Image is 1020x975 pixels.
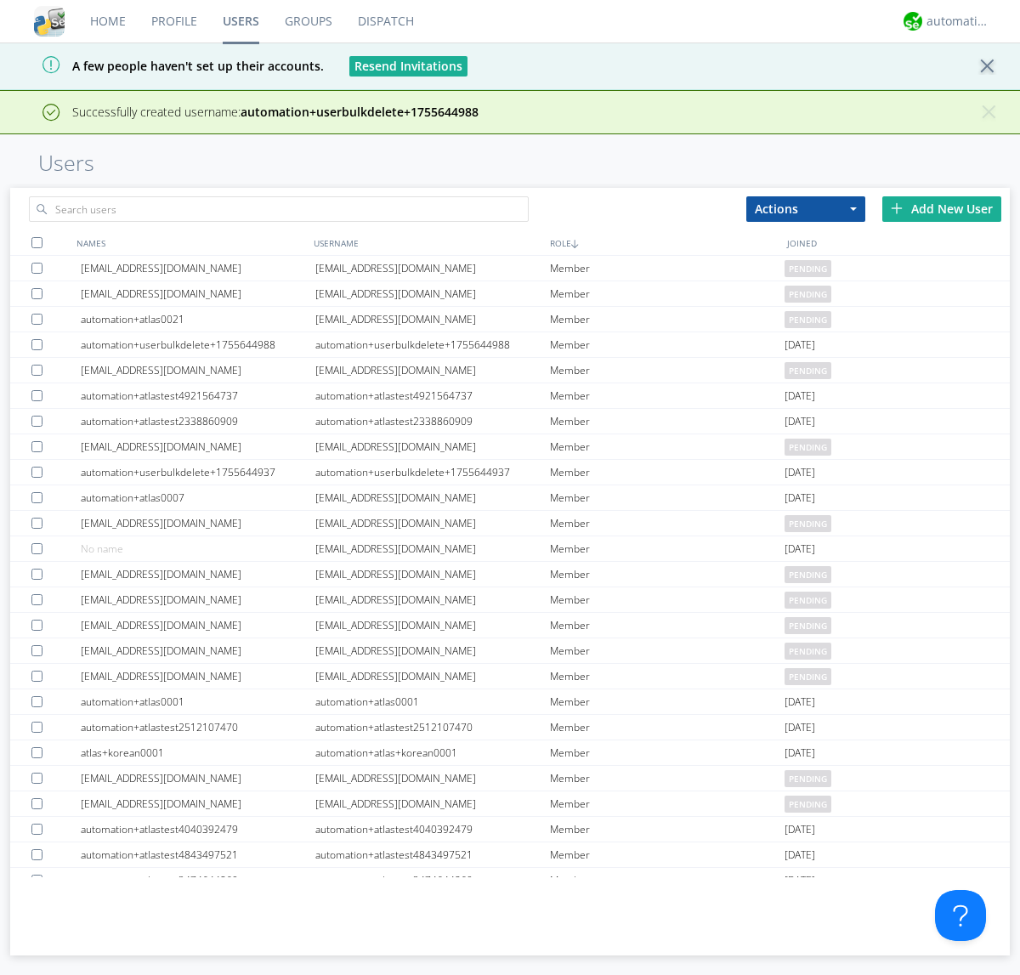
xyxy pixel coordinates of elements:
span: Successfully created username: [72,104,479,120]
div: Member [550,434,785,459]
input: Search users [29,196,529,222]
span: No name [81,541,123,556]
div: automation+atlastest3474644860 [315,868,550,893]
div: automation+atlastest4843497521 [81,842,315,867]
span: [DATE] [785,460,815,485]
div: USERNAME [309,230,547,255]
a: [EMAIL_ADDRESS][DOMAIN_NAME][EMAIL_ADDRESS][DOMAIN_NAME]Memberpending [10,256,1010,281]
div: [EMAIL_ADDRESS][DOMAIN_NAME] [315,511,550,536]
span: [DATE] [785,842,815,868]
span: pending [785,311,831,328]
div: automation+atlastest2512107470 [315,715,550,740]
div: Member [550,485,785,510]
button: Actions [746,196,865,222]
div: [EMAIL_ADDRESS][DOMAIN_NAME] [81,256,315,281]
a: automation+atlastest4843497521automation+atlastest4843497521Member[DATE] [10,842,1010,868]
div: Member [550,664,785,689]
div: automation+atlas0001 [315,689,550,714]
div: Member [550,638,785,663]
div: Member [550,587,785,612]
div: [EMAIL_ADDRESS][DOMAIN_NAME] [81,766,315,791]
span: pending [785,668,831,685]
div: Member [550,536,785,561]
a: automation+atlastest2512107470automation+atlastest2512107470Member[DATE] [10,715,1010,740]
span: [DATE] [785,485,815,511]
span: [DATE] [785,536,815,562]
div: automation+atlastest4040392479 [81,817,315,842]
a: automation+atlas0007[EMAIL_ADDRESS][DOMAIN_NAME]Member[DATE] [10,485,1010,511]
a: [EMAIL_ADDRESS][DOMAIN_NAME][EMAIL_ADDRESS][DOMAIN_NAME]Memberpending [10,434,1010,460]
div: automation+userbulkdelete+1755644988 [315,332,550,357]
div: Member [550,740,785,765]
div: ROLE [546,230,783,255]
a: [EMAIL_ADDRESS][DOMAIN_NAME][EMAIL_ADDRESS][DOMAIN_NAME]Memberpending [10,766,1010,791]
div: Add New User [882,196,1001,222]
a: [EMAIL_ADDRESS][DOMAIN_NAME][EMAIL_ADDRESS][DOMAIN_NAME]Memberpending [10,791,1010,817]
span: pending [785,643,831,660]
div: Member [550,562,785,587]
div: [EMAIL_ADDRESS][DOMAIN_NAME] [315,358,550,383]
a: automation+atlastest4040392479automation+atlastest4040392479Member[DATE] [10,817,1010,842]
a: automation+userbulkdelete+1755644988automation+userbulkdelete+1755644988Member[DATE] [10,332,1010,358]
a: [EMAIL_ADDRESS][DOMAIN_NAME][EMAIL_ADDRESS][DOMAIN_NAME]Memberpending [10,664,1010,689]
div: automation+atlastest2338860909 [81,409,315,434]
span: pending [785,770,831,787]
a: automation+atlastest4921564737automation+atlastest4921564737Member[DATE] [10,383,1010,409]
span: pending [785,362,831,379]
div: [EMAIL_ADDRESS][DOMAIN_NAME] [81,664,315,689]
span: A few people haven't set up their accounts. [13,58,324,74]
div: [EMAIL_ADDRESS][DOMAIN_NAME] [81,587,315,612]
span: [DATE] [785,383,815,409]
div: automation+atlastest4843497521 [315,842,550,867]
div: Member [550,332,785,357]
strong: automation+userbulkdelete+1755644988 [241,104,479,120]
div: Member [550,511,785,536]
div: [EMAIL_ADDRESS][DOMAIN_NAME] [81,511,315,536]
div: [EMAIL_ADDRESS][DOMAIN_NAME] [315,766,550,791]
div: Member [550,409,785,434]
img: d2d01cd9b4174d08988066c6d424eccd [904,12,922,31]
div: Member [550,766,785,791]
iframe: Toggle Customer Support [935,890,986,941]
div: [EMAIL_ADDRESS][DOMAIN_NAME] [81,562,315,587]
div: [EMAIL_ADDRESS][DOMAIN_NAME] [315,791,550,816]
a: automation+atlastest3474644860automation+atlastest3474644860Member[DATE] [10,868,1010,893]
div: automation+atlas0007 [81,485,315,510]
div: [EMAIL_ADDRESS][DOMAIN_NAME] [81,791,315,816]
span: [DATE] [785,868,815,893]
div: [EMAIL_ADDRESS][DOMAIN_NAME] [315,281,550,306]
div: Member [550,868,785,893]
div: [EMAIL_ADDRESS][DOMAIN_NAME] [81,358,315,383]
div: [EMAIL_ADDRESS][DOMAIN_NAME] [315,638,550,663]
span: pending [785,617,831,634]
span: pending [785,260,831,277]
a: [EMAIL_ADDRESS][DOMAIN_NAME][EMAIL_ADDRESS][DOMAIN_NAME]Memberpending [10,587,1010,613]
a: [EMAIL_ADDRESS][DOMAIN_NAME][EMAIL_ADDRESS][DOMAIN_NAME]Memberpending [10,562,1010,587]
div: [EMAIL_ADDRESS][DOMAIN_NAME] [315,613,550,638]
div: automation+atlas0021 [81,307,315,332]
div: Member [550,383,785,408]
span: [DATE] [785,715,815,740]
button: Resend Invitations [349,56,467,77]
div: Member [550,842,785,867]
div: automation+atlastest4921564737 [81,383,315,408]
div: automation+userbulkdelete+1755644988 [81,332,315,357]
span: [DATE] [785,740,815,766]
div: Member [550,460,785,485]
a: No name[EMAIL_ADDRESS][DOMAIN_NAME]Member[DATE] [10,536,1010,562]
a: [EMAIL_ADDRESS][DOMAIN_NAME][EMAIL_ADDRESS][DOMAIN_NAME]Memberpending [10,511,1010,536]
div: Member [550,791,785,816]
div: automation+userbulkdelete+1755644937 [81,460,315,485]
span: pending [785,286,831,303]
div: NAMES [72,230,309,255]
span: [DATE] [785,409,815,434]
span: pending [785,515,831,532]
div: Member [550,689,785,714]
div: [EMAIL_ADDRESS][DOMAIN_NAME] [315,536,550,561]
div: [EMAIL_ADDRESS][DOMAIN_NAME] [81,434,315,459]
div: [EMAIL_ADDRESS][DOMAIN_NAME] [315,664,550,689]
span: pending [785,439,831,456]
a: automation+atlastest2338860909automation+atlastest2338860909Member[DATE] [10,409,1010,434]
img: plus.svg [891,202,903,214]
div: [EMAIL_ADDRESS][DOMAIN_NAME] [81,281,315,306]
